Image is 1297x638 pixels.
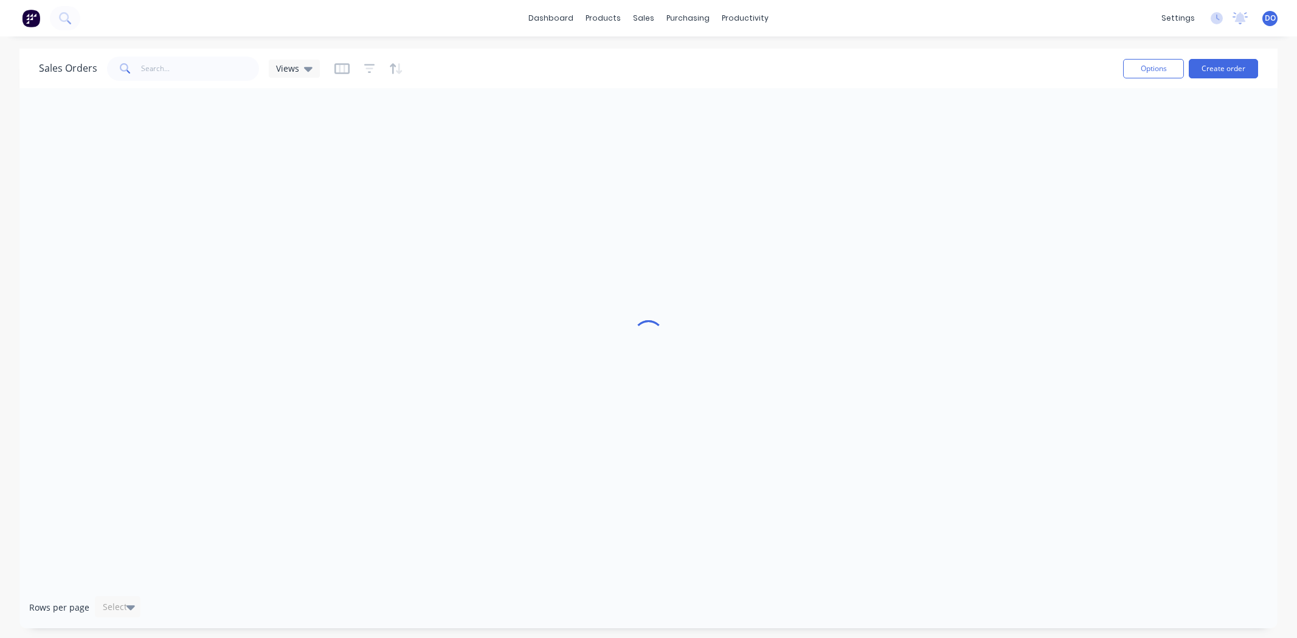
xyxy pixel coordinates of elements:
[716,9,775,27] div: productivity
[276,62,299,75] span: Views
[29,602,89,614] span: Rows per page
[1189,59,1258,78] button: Create order
[660,9,716,27] div: purchasing
[627,9,660,27] div: sales
[1123,59,1184,78] button: Options
[1155,9,1201,27] div: settings
[141,57,260,81] input: Search...
[39,63,97,74] h1: Sales Orders
[522,9,579,27] a: dashboard
[103,601,134,613] div: Select...
[579,9,627,27] div: products
[1265,13,1276,24] span: DO
[22,9,40,27] img: Factory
